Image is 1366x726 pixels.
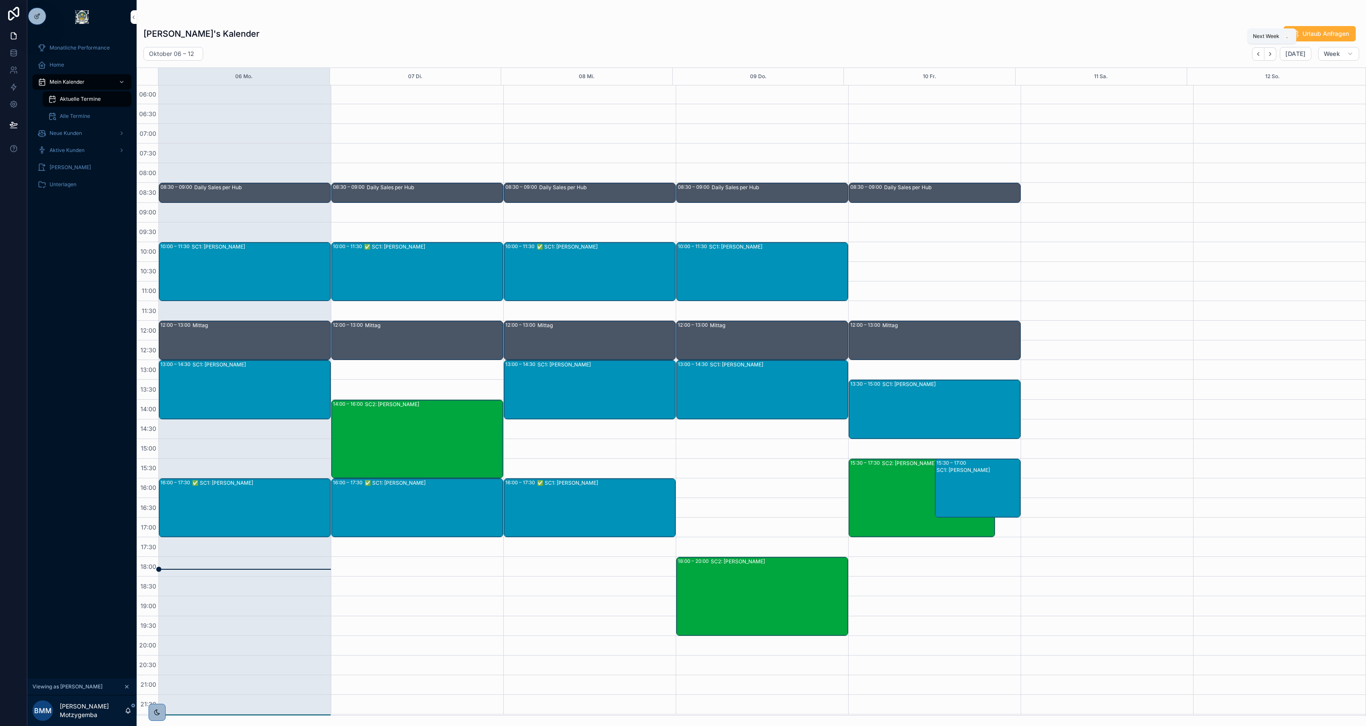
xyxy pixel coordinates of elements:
[161,361,193,368] div: 13:00 – 14:30
[850,381,882,387] div: 13:30 – 15:00
[849,321,1020,360] div: 12:00 – 13:00Mittag
[677,321,848,360] div: 12:00 – 13:00Mittag
[138,681,158,688] span: 21:00
[192,480,330,486] div: ✅ SC1: [PERSON_NAME]
[138,327,158,334] span: 12:00
[1264,47,1276,61] button: Next
[937,460,968,466] div: 15:30 – 17:00
[333,243,364,250] div: 10:00 – 11:30
[137,661,158,668] span: 20:30
[677,183,848,202] div: 08:30 – 09:00Daily Sales per Hub
[137,228,158,235] span: 09:30
[710,361,847,368] div: SC1: [PERSON_NAME]
[677,360,848,419] div: 13:00 – 14:30SC1: [PERSON_NAME]
[537,322,675,329] div: Mittag
[850,184,884,190] div: 08:30 – 09:00
[365,401,502,408] div: SC2: [PERSON_NAME]
[138,425,158,432] span: 14:30
[193,361,330,368] div: SC1: [PERSON_NAME]
[143,28,260,40] h1: [PERSON_NAME]'s Kalender
[750,68,767,85] button: 09 Do.
[884,184,1020,191] div: Daily Sales per Hub
[882,381,1020,388] div: SC1: [PERSON_NAME]
[709,243,847,250] div: SC1: [PERSON_NAME]
[140,307,158,314] span: 11:30
[923,68,936,85] button: 10 Fr.
[32,57,131,73] a: Home
[27,34,137,203] div: scrollable content
[138,583,158,590] span: 18:30
[138,504,158,511] span: 16:30
[711,558,847,565] div: SC2: [PERSON_NAME]
[504,479,675,537] div: 16:00 – 17:30✅ SC1: [PERSON_NAME]
[504,243,675,301] div: 10:00 – 11:30✅ SC1: [PERSON_NAME]
[138,267,158,275] span: 10:30
[678,558,711,565] div: 18:00 – 20:00
[849,380,1020,438] div: 13:30 – 15:00SC1: [PERSON_NAME]
[138,700,158,708] span: 21:30
[678,243,709,250] div: 10:00 – 11:30
[138,346,158,354] span: 12:30
[882,322,1020,329] div: Mittag
[505,322,537,328] div: 12:00 – 13:00
[161,479,192,486] div: 16:00 – 17:30
[50,181,76,188] span: Unterlagen
[505,479,537,486] div: 16:00 – 17:30
[882,460,994,467] div: SC2: [PERSON_NAME]
[60,113,90,120] span: Alle Termine
[849,459,995,537] div: 15:30 – 17:30SC2: [PERSON_NAME]
[137,189,158,196] span: 08:30
[139,543,158,550] span: 17:30
[50,61,64,68] span: Home
[32,160,131,175] a: [PERSON_NAME]
[137,169,158,176] span: 08:00
[159,183,330,202] div: 08:30 – 09:00Daily Sales per Hub
[332,183,503,202] div: 08:30 – 09:00Daily Sales per Hub
[159,360,330,419] div: 13:00 – 14:30SC1: [PERSON_NAME]
[849,183,1020,202] div: 08:30 – 09:00Daily Sales per Hub
[138,386,158,393] span: 13:30
[579,68,595,85] button: 08 Mi.
[137,641,158,649] span: 20:00
[137,208,158,216] span: 09:00
[677,557,848,635] div: 18:00 – 20:00SC2: [PERSON_NAME]
[43,91,131,107] a: Aktuelle Termine
[32,40,131,56] a: Monatliche Performance
[1280,47,1311,61] button: [DATE]
[712,184,847,191] div: Daily Sales per Hub
[50,147,85,154] span: Aktive Kunden
[34,706,52,716] span: BMM
[1252,47,1264,61] button: Back
[333,401,365,407] div: 14:00 – 16:00
[139,445,158,452] span: 15:00
[50,79,85,85] span: Mein Kalender
[32,177,131,192] a: Unterlagen
[710,322,847,329] div: Mittag
[537,480,675,486] div: ✅ SC1: [PERSON_NAME]
[332,400,503,478] div: 14:00 – 16:00SC2: [PERSON_NAME]
[43,108,131,124] a: Alle Termine
[678,322,710,328] div: 12:00 – 13:00
[138,622,158,629] span: 19:30
[678,361,710,368] div: 13:00 – 14:30
[138,366,158,373] span: 13:00
[32,74,131,90] a: Mein Kalender
[408,68,423,85] button: 07 Di.
[935,459,1021,517] div: 15:30 – 17:00SC1: [PERSON_NAME]
[50,164,91,171] span: [PERSON_NAME]
[138,563,158,570] span: 18:00
[149,50,194,58] h2: Oktober 06 – 12
[1302,29,1349,38] span: Urlaub Anfragen
[75,10,89,24] img: App logo
[138,248,158,255] span: 10:00
[365,480,502,486] div: ✅ SC1: [PERSON_NAME]
[235,68,253,85] div: 06 Mo.
[32,126,131,141] a: Neue Kunden
[1253,33,1279,40] span: Next Week
[677,243,848,301] div: 10:00 – 11:30SC1: [PERSON_NAME]
[139,524,158,531] span: 17:00
[1285,50,1305,58] span: [DATE]
[194,184,330,191] div: Daily Sales per Hub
